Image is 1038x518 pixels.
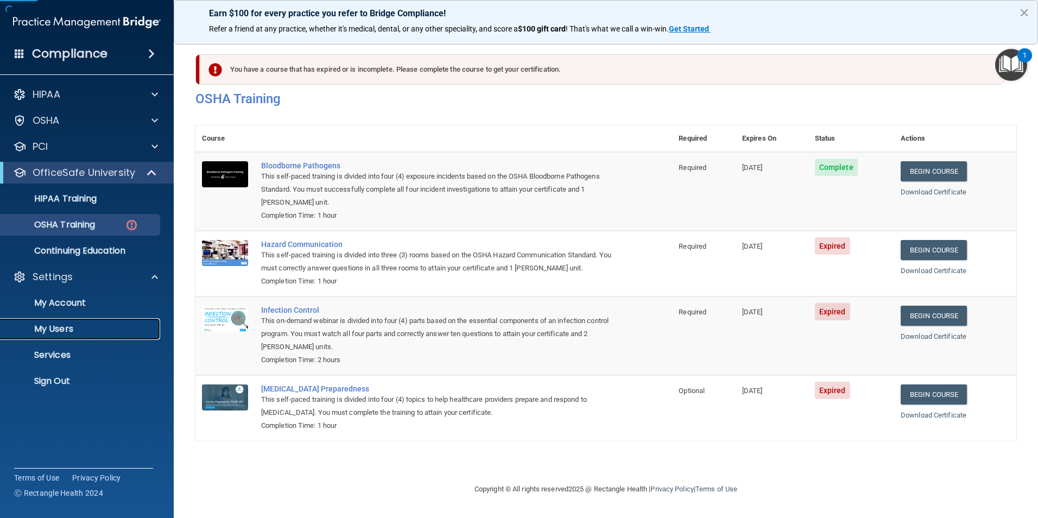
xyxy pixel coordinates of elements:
[14,488,103,498] span: Ⓒ Rectangle Health 2024
[200,54,1004,85] div: You have a course that has expired or is incomplete. Please complete the course to get your certi...
[261,384,618,393] a: [MEDICAL_DATA] Preparedness
[261,170,618,209] div: This self-paced training is divided into four (4) exposure incidents based on the OSHA Bloodborne...
[669,24,711,33] a: Get Started
[995,49,1027,81] button: Open Resource Center, 1 new notification
[7,219,95,230] p: OSHA Training
[209,8,1003,18] p: Earn $100 for every practice you refer to Bridge Compliance!
[815,159,858,176] span: Complete
[261,306,618,314] a: Infection Control
[195,125,255,152] th: Course
[14,472,59,483] a: Terms of Use
[672,125,736,152] th: Required
[261,161,618,170] a: Bloodborne Pathogens
[72,472,121,483] a: Privacy Policy
[13,270,158,283] a: Settings
[261,314,618,353] div: This on-demand webinar is divided into four (4) parts based on the essential components of an inf...
[7,376,155,387] p: Sign Out
[33,140,48,153] p: PCI
[669,24,709,33] strong: Get Started
[808,125,894,152] th: Status
[208,63,222,77] img: exclamation-circle-solid-danger.72ef9ffc.png
[518,24,566,33] strong: $100 gift card
[408,472,804,507] div: Copyright © All rights reserved 2025 @ Rectangle Health | |
[901,267,966,275] a: Download Certificate
[33,270,73,283] p: Settings
[261,275,618,288] div: Completion Time: 1 hour
[13,140,158,153] a: PCI
[261,249,618,275] div: This self-paced training is divided into three (3) rooms based on the OSHA Hazard Communication S...
[7,193,97,204] p: HIPAA Training
[209,24,518,33] span: Refer a friend at any practice, whether it's medical, dental, or any other speciality, and score a
[695,485,737,493] a: Terms of Use
[125,218,138,232] img: danger-circle.6113f641.png
[1019,4,1029,21] button: Close
[679,387,705,395] span: Optional
[742,242,763,250] span: [DATE]
[261,240,618,249] a: Hazard Communication
[894,125,1016,152] th: Actions
[33,166,135,179] p: OfficeSafe University
[815,382,850,399] span: Expired
[1023,55,1027,70] div: 1
[261,393,618,419] div: This self-paced training is divided into four (4) topics to help healthcare providers prepare and...
[13,166,157,179] a: OfficeSafe University
[261,419,618,432] div: Completion Time: 1 hour
[901,240,967,260] a: Begin Course
[901,306,967,326] a: Begin Course
[901,411,966,419] a: Download Certificate
[33,88,60,101] p: HIPAA
[742,308,763,316] span: [DATE]
[13,88,158,101] a: HIPAA
[7,298,155,308] p: My Account
[742,387,763,395] span: [DATE]
[679,163,706,172] span: Required
[679,242,706,250] span: Required
[679,308,706,316] span: Required
[33,114,60,127] p: OSHA
[13,114,158,127] a: OSHA
[566,24,669,33] span: ! That's what we call a win-win.
[901,188,966,196] a: Download Certificate
[13,11,161,33] img: PMB logo
[261,353,618,367] div: Completion Time: 2 hours
[901,161,967,181] a: Begin Course
[7,245,155,256] p: Continuing Education
[901,332,966,340] a: Download Certificate
[815,237,850,255] span: Expired
[195,91,1016,106] h4: OSHA Training
[742,163,763,172] span: [DATE]
[650,485,693,493] a: Privacy Policy
[32,46,107,61] h4: Compliance
[261,209,618,222] div: Completion Time: 1 hour
[7,324,155,334] p: My Users
[815,303,850,320] span: Expired
[901,384,967,405] a: Begin Course
[736,125,808,152] th: Expires On
[7,350,155,361] p: Services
